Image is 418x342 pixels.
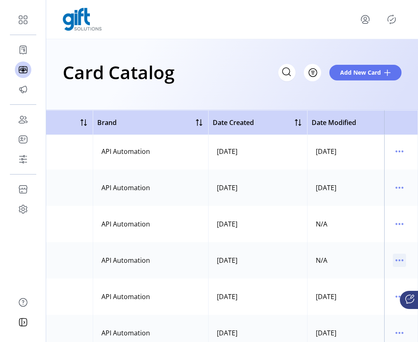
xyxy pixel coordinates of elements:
span: Brand [97,118,117,127]
td: [DATE] [307,278,406,315]
div: API Automation [101,328,150,338]
button: menu [393,181,406,194]
td: [DATE] [208,278,307,315]
button: Publisher Panel [385,13,398,26]
div: API Automation [101,219,150,229]
div: API Automation [101,292,150,302]
button: Add New Card [329,65,402,80]
button: menu [393,217,406,231]
button: menu [349,9,385,29]
button: menu [393,254,406,267]
td: N/A [307,242,406,278]
div: API Automation [101,146,150,156]
input: Search [278,64,296,81]
button: Filter Button [304,64,321,81]
td: [DATE] [208,206,307,242]
span: Date Created [213,118,254,127]
td: [DATE] [208,170,307,206]
span: Add New Card [340,68,381,77]
div: API Automation [101,255,150,265]
img: logo [63,8,102,31]
td: N/A [307,206,406,242]
div: API Automation [101,183,150,193]
button: menu [393,145,406,158]
h1: Card Catalog [63,58,174,87]
td: [DATE] [307,170,406,206]
button: menu [393,290,406,303]
button: menu [393,326,406,340]
td: [DATE] [208,133,307,170]
td: [DATE] [208,242,307,278]
span: Date Modified [312,118,356,127]
td: [DATE] [307,133,406,170]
